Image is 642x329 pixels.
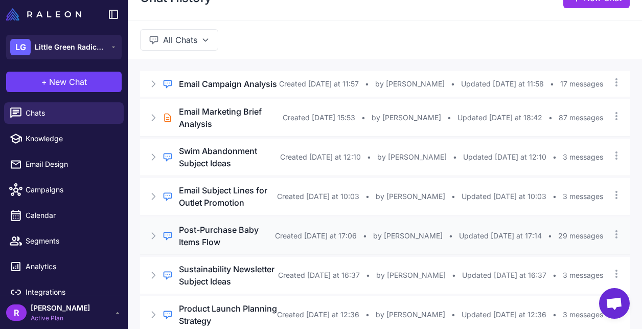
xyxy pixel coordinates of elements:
[451,78,455,90] span: •
[279,78,359,90] span: Created [DATE] at 11:57
[179,302,277,327] h3: Product Launch Planning Strategy
[365,191,370,202] span: •
[550,78,554,90] span: •
[179,184,277,209] h3: Email Subject Lines for Outlet Promotion
[26,133,116,144] span: Knowledge
[449,230,453,242] span: •
[26,184,116,195] span: Campaigns
[451,191,455,202] span: •
[277,309,359,320] span: Created [DATE] at 12:36
[4,128,124,149] a: Knowledge
[367,151,371,163] span: •
[452,270,456,281] span: •
[35,41,106,53] span: Little Green Radicals
[453,151,457,163] span: •
[457,112,542,123] span: Updated [DATE] at 18:42
[26,235,116,247] span: Segments
[6,304,27,321] div: R
[280,151,361,163] span: Created [DATE] at 12:10
[376,191,445,202] span: by [PERSON_NAME]
[179,105,283,130] h3: Email Marketing Brief Analysis
[4,102,124,124] a: Chats
[361,112,365,123] span: •
[376,309,445,320] span: by [PERSON_NAME]
[563,309,603,320] span: 3 messages
[26,159,116,170] span: Email Design
[462,270,546,281] span: Updated [DATE] at 16:37
[558,230,603,242] span: 29 messages
[553,151,557,163] span: •
[275,230,357,242] span: Created [DATE] at 17:06
[49,76,87,88] span: New Chat
[363,230,367,242] span: •
[599,288,630,319] a: Open chat
[179,145,280,169] h3: Swim Abandonment Subject Ideas
[563,151,603,163] span: 3 messages
[461,78,544,90] span: Updated [DATE] at 11:58
[277,191,359,202] span: Created [DATE] at 10:03
[463,151,546,163] span: Updated [DATE] at 12:10
[459,230,542,242] span: Updated [DATE] at 17:14
[365,78,369,90] span: •
[451,309,455,320] span: •
[283,112,355,123] span: Created [DATE] 15:53
[4,256,124,277] a: Analytics
[372,112,441,123] span: by [PERSON_NAME]
[6,8,81,20] img: Raleon Logo
[462,191,546,202] span: Updated [DATE] at 10:03
[179,263,278,288] h3: Sustainability Newsletter Subject Ideas
[560,78,603,90] span: 17 messages
[278,270,360,281] span: Created [DATE] at 16:37
[462,309,546,320] span: Updated [DATE] at 12:36
[140,29,218,51] button: All Chats
[26,107,116,119] span: Chats
[6,72,122,92] button: +New Chat
[559,112,603,123] span: 87 messages
[26,287,116,298] span: Integrations
[4,179,124,201] a: Campaigns
[31,314,90,323] span: Active Plan
[4,205,124,226] a: Calendar
[553,270,557,281] span: •
[548,112,553,123] span: •
[365,309,370,320] span: •
[6,35,122,59] button: LGLittle Green Radicals
[179,224,275,248] h3: Post-Purchase Baby Items Flow
[553,191,557,202] span: •
[4,281,124,303] a: Integrations
[375,78,445,90] span: by [PERSON_NAME]
[366,270,370,281] span: •
[41,76,47,88] span: +
[26,210,116,221] span: Calendar
[31,302,90,314] span: [PERSON_NAME]
[10,39,31,55] div: LG
[548,230,552,242] span: •
[447,112,451,123] span: •
[4,230,124,252] a: Segments
[26,261,116,272] span: Analytics
[376,270,446,281] span: by [PERSON_NAME]
[4,153,124,175] a: Email Design
[373,230,443,242] span: by [PERSON_NAME]
[179,78,277,90] h3: Email Campaign Analysis
[563,270,603,281] span: 3 messages
[563,191,603,202] span: 3 messages
[553,309,557,320] span: •
[377,151,447,163] span: by [PERSON_NAME]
